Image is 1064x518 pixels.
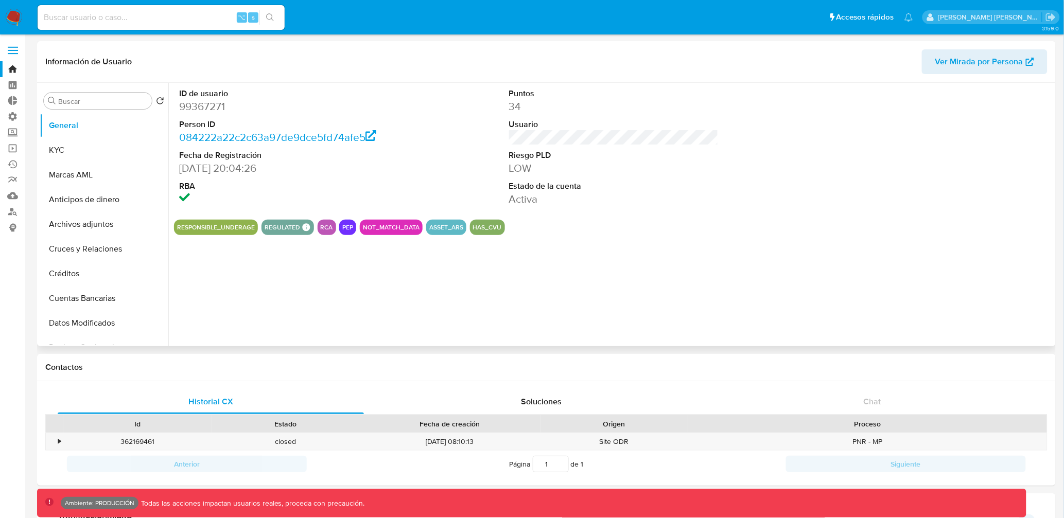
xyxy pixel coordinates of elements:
[922,49,1048,74] button: Ver Mirada por Persona
[45,57,132,67] h1: Información de Usuario
[252,12,255,22] span: s
[509,192,719,206] dd: Activa
[138,498,365,508] p: Todas las acciones impactan usuarios reales, proceda con precaución.
[179,150,389,161] dt: Fecha de Registración
[836,12,894,23] span: Accesos rápidos
[509,181,719,192] dt: Estado de la cuenta
[179,99,389,114] dd: 99367271
[179,181,389,192] dt: RBA
[179,130,376,145] a: 084222a22c2c63a97de9dce5fd74afe5
[509,150,719,161] dt: Riesgo PLD
[40,335,168,360] button: Devices Geolocation
[509,119,719,130] dt: Usuario
[238,12,246,22] span: ⌥
[179,119,389,130] dt: Person ID
[863,396,881,407] span: Chat
[40,286,168,311] button: Cuentas Bancarias
[548,419,681,429] div: Origen
[40,237,168,261] button: Cruces y Relaciones
[786,456,1026,472] button: Siguiente
[509,161,719,175] dd: LOW
[45,362,1048,372] h1: Contactos
[58,437,61,446] div: •
[40,311,168,335] button: Datos Modificados
[540,433,688,450] div: Site ODR
[188,396,233,407] span: Historial CX
[40,138,168,163] button: KYC
[67,456,307,472] button: Anterior
[40,212,168,237] button: Archivos adjuntos
[179,161,389,175] dd: [DATE] 20:04:26
[58,97,148,106] input: Buscar
[904,13,913,22] a: Notificaciones
[359,433,540,450] div: [DATE] 08:10:13
[219,419,352,429] div: Estado
[40,163,168,187] button: Marcas AML
[212,433,359,450] div: closed
[688,433,1047,450] div: PNR - MP
[581,459,584,469] span: 1
[367,419,533,429] div: Fecha de creación
[179,88,389,99] dt: ID de usuario
[71,419,204,429] div: Id
[48,97,56,105] button: Buscar
[938,12,1042,22] p: mauro.ibarra@mercadolibre.com
[40,113,168,138] button: General
[40,187,168,212] button: Anticipos de dinero
[1045,12,1056,23] a: Salir
[38,11,285,24] input: Buscar usuario o caso...
[65,501,134,505] p: Ambiente: PRODUCCIÓN
[156,97,164,108] button: Volver al orden por defecto
[510,456,584,472] span: Página de
[40,261,168,286] button: Créditos
[259,10,281,25] button: search-icon
[509,88,719,99] dt: Puntos
[509,99,719,114] dd: 34
[695,419,1040,429] div: Proceso
[521,396,562,407] span: Soluciones
[64,433,212,450] div: 362169461
[935,49,1023,74] span: Ver Mirada por Persona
